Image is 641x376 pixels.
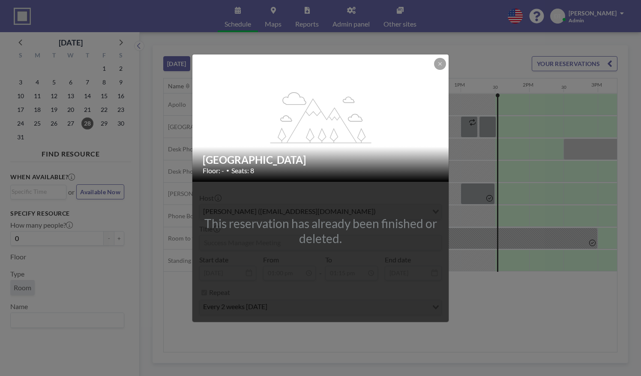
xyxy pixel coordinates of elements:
[203,153,439,166] h2: [GEOGRAPHIC_DATA]
[203,166,224,175] span: Floor: -
[231,166,254,175] span: Seats: 8
[270,91,371,143] g: flex-grow: 1.2;
[192,216,449,246] div: This reservation has already been finished or deleted.
[226,167,229,174] span: •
